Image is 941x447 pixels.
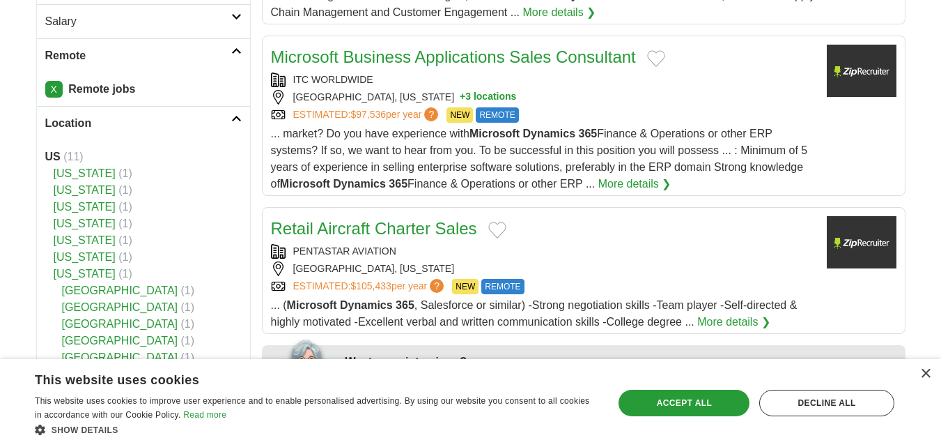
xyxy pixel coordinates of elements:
[271,219,477,238] a: Retail Aircraft Charter Sales
[63,151,83,162] span: (11)
[118,218,132,229] span: (1)
[389,178,407,190] strong: 365
[293,279,447,294] a: ESTIMATED:$105,433per year?
[271,244,816,259] div: PENTASTAR AVIATION
[118,201,132,213] span: (1)
[35,368,562,388] div: This website uses cookies
[183,410,226,420] a: Read more, opens a new window
[118,167,132,179] span: (1)
[280,178,330,190] strong: Microsoft
[181,301,195,313] span: (1)
[827,216,896,268] img: Company logo
[920,369,931,379] div: Close
[118,251,132,263] span: (1)
[271,299,798,328] span: ... ( , Salesforce or similar) -Strong negotiation skills -Team player -Self-directed & highly mo...
[598,176,671,192] a: More details ❯
[181,351,195,363] span: (1)
[271,47,636,66] a: Microsoft Business Applications Sales Consultant
[271,128,808,190] span: ... market? Do you have experience with Finance & Operations or other ERP systems? If so, we want...
[827,45,896,97] img: Company logo
[452,279,479,294] span: NEW
[45,151,61,162] strong: US
[45,13,231,30] h2: Salary
[293,107,442,123] a: ESTIMATED:$97,536per year?
[522,128,575,139] strong: Dynamics
[181,335,195,347] span: (1)
[619,390,749,416] div: Accept all
[45,81,63,98] a: X
[697,314,770,331] a: More details ❯
[476,107,518,123] span: REMOTE
[68,83,135,95] strong: Remote jobs
[350,280,391,291] span: $105,433
[469,128,520,139] strong: Microsoft
[430,279,444,293] span: ?
[181,318,195,330] span: (1)
[460,90,516,105] button: +3 locations
[647,50,665,67] button: Add to favorite jobs
[481,279,524,294] span: REMOTE
[396,299,414,311] strong: 365
[54,218,116,229] a: [US_STATE]
[62,301,178,313] a: [GEOGRAPHIC_DATA]
[118,234,132,246] span: (1)
[759,390,894,416] div: Decline all
[333,178,386,190] strong: Dynamics
[54,184,116,196] a: [US_STATE]
[350,109,386,120] span: $97,536
[181,285,195,296] span: (1)
[446,107,473,123] span: NEW
[488,222,506,238] button: Add to favorite jobs
[578,128,597,139] strong: 365
[45,115,231,132] h2: Location
[54,251,116,263] a: [US_STATE]
[345,354,897,370] div: Want more interviews?
[271,90,816,105] div: [GEOGRAPHIC_DATA], [US_STATE]
[267,338,335,393] img: apply-iq-scientist.png
[460,90,465,105] span: +
[62,351,178,363] a: [GEOGRAPHIC_DATA]
[118,268,132,280] span: (1)
[54,167,116,179] a: [US_STATE]
[424,107,438,121] span: ?
[54,268,116,280] a: [US_STATE]
[271,73,816,87] div: ITC WORLDWIDE
[54,201,116,213] a: [US_STATE]
[118,184,132,196] span: (1)
[54,234,116,246] a: [US_STATE]
[340,299,393,311] strong: Dynamics
[37,38,250,73] a: Remote
[271,262,816,276] div: [GEOGRAPHIC_DATA], [US_STATE]
[35,396,589,420] span: This website uses cookies to improve user experience and to enable personalised advertising. By u...
[37,4,250,38] a: Salary
[62,335,178,347] a: [GEOGRAPHIC_DATA]
[37,106,250,140] a: Location
[62,318,178,330] a: [GEOGRAPHIC_DATA]
[523,4,596,21] a: More details ❯
[35,423,597,437] div: Show details
[287,299,337,311] strong: Microsoft
[45,47,231,64] h2: Remote
[52,425,118,435] span: Show details
[62,285,178,296] a: [GEOGRAPHIC_DATA]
